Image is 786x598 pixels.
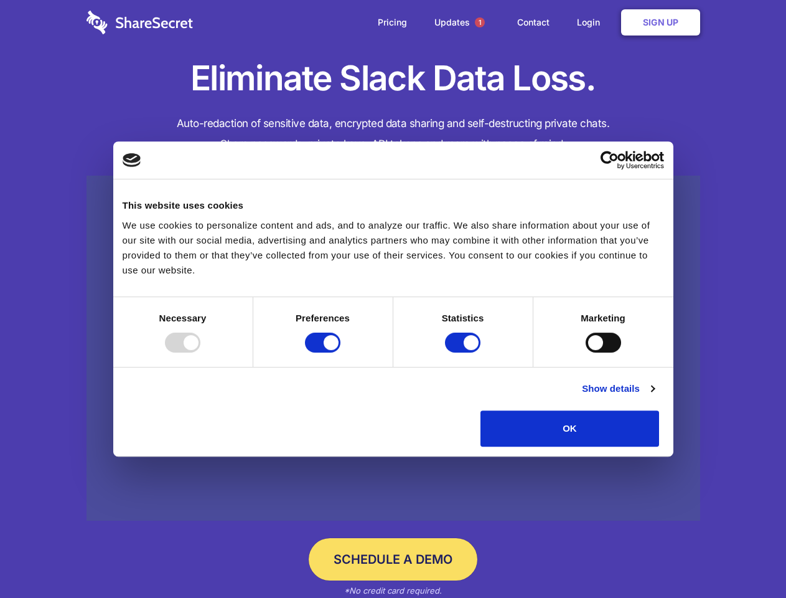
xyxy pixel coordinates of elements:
a: Login [564,3,619,42]
strong: Necessary [159,313,207,323]
span: 1 [475,17,485,27]
strong: Statistics [442,313,484,323]
a: Sign Up [621,9,700,36]
div: We use cookies to personalize content and ads, and to analyze our traffic. We also share informat... [123,218,664,278]
a: Schedule a Demo [309,538,477,581]
div: This website uses cookies [123,198,664,213]
strong: Preferences [296,313,350,323]
a: Wistia video thumbnail [87,176,700,521]
h1: Eliminate Slack Data Loss. [87,56,700,101]
strong: Marketing [581,313,625,323]
a: Pricing [365,3,419,42]
h4: Auto-redaction of sensitive data, encrypted data sharing and self-destructing private chats. Shar... [87,113,700,154]
button: OK [480,411,659,447]
img: logo [123,153,141,167]
img: logo-wordmark-white-trans-d4663122ce5f474addd5e946df7df03e33cb6a1c49d2221995e7729f52c070b2.svg [87,11,193,34]
a: Usercentrics Cookiebot - opens in a new window [555,151,664,169]
a: Show details [582,381,654,396]
a: Contact [505,3,562,42]
em: *No credit card required. [344,586,442,596]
